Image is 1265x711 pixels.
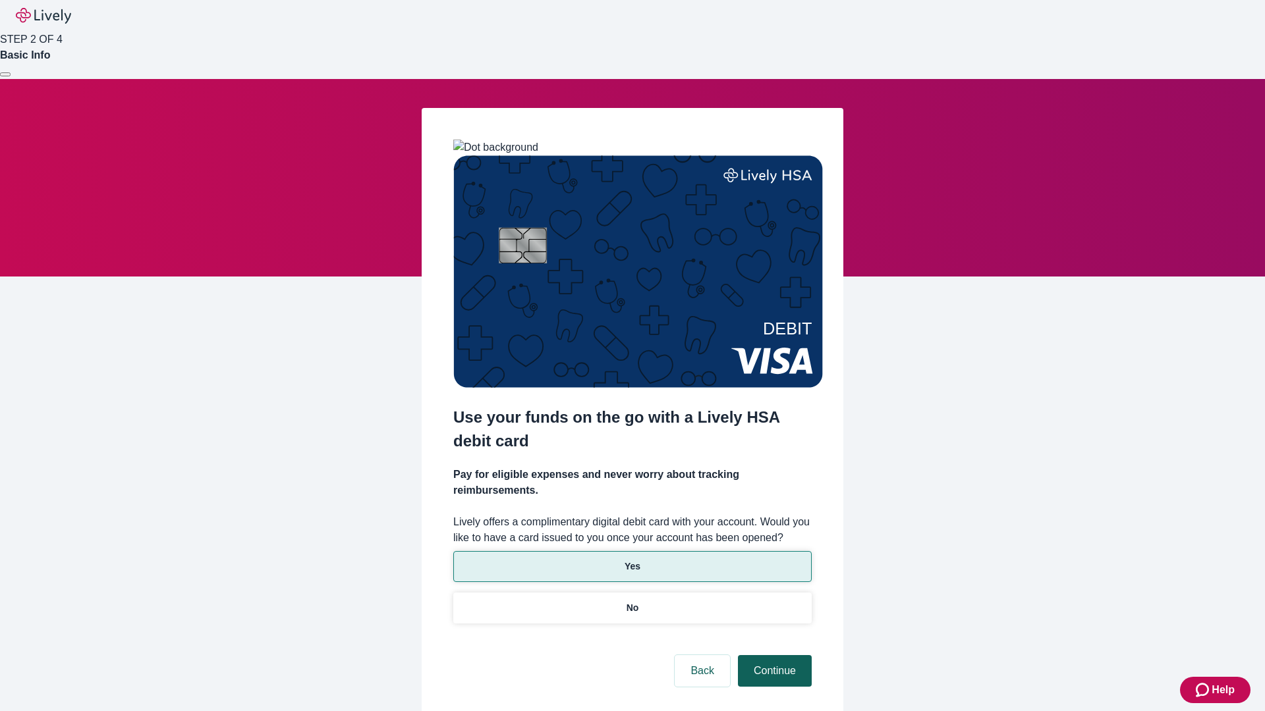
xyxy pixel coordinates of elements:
[453,592,812,623] button: No
[1180,677,1251,703] button: Zendesk support iconHelp
[1212,682,1235,698] span: Help
[453,551,812,582] button: Yes
[453,155,823,388] img: Debit card
[627,601,639,615] p: No
[453,140,538,155] img: Dot background
[453,467,812,498] h4: Pay for eligible expenses and never worry about tracking reimbursements.
[16,8,71,24] img: Lively
[675,655,730,687] button: Back
[738,655,812,687] button: Continue
[453,406,812,453] h2: Use your funds on the go with a Lively HSA debit card
[625,560,640,573] p: Yes
[1196,682,1212,698] svg: Zendesk support icon
[453,514,812,546] label: Lively offers a complimentary digital debit card with your account. Would you like to have a card...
